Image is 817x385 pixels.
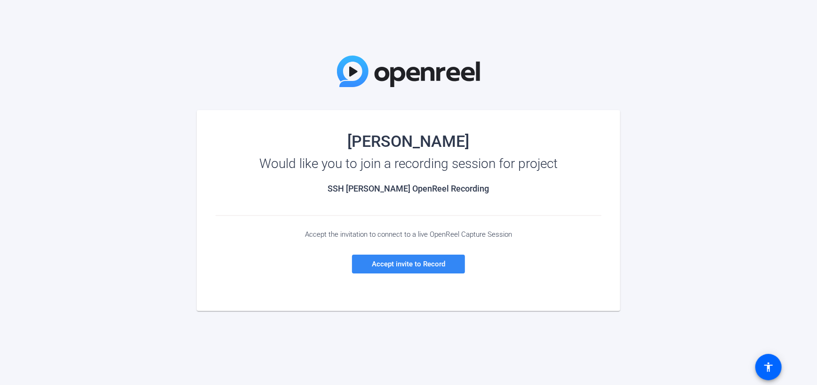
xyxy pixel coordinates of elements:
div: Would like you to join a recording session for project [216,156,601,171]
img: OpenReel Logo [337,56,480,87]
a: Accept invite to Record [352,255,465,273]
div: [PERSON_NAME] [216,134,601,149]
mat-icon: accessibility [763,361,774,373]
h2: SSH [PERSON_NAME] OpenReel Recording [216,184,601,194]
div: Accept the invitation to connect to a live OpenReel Capture Session [216,230,601,239]
span: Accept invite to Record [372,260,445,268]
